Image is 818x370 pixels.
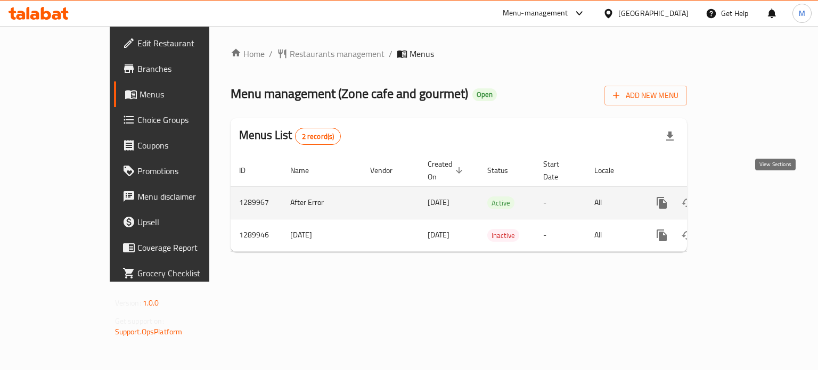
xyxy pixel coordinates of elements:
a: Menu disclaimer [114,184,247,209]
span: Version: [115,296,141,310]
a: Coupons [114,133,247,158]
span: Inactive [487,229,519,242]
td: [DATE] [282,219,362,251]
span: Grocery Checklist [137,267,238,279]
span: Open [472,90,497,99]
div: Active [487,196,514,209]
h2: Menus List [239,127,341,145]
span: [DATE] [428,228,449,242]
span: Status [487,164,522,177]
span: Upsell [137,216,238,228]
td: All [586,186,641,219]
a: Upsell [114,209,247,235]
div: Menu-management [503,7,568,20]
span: Created On [428,158,466,183]
span: Promotions [137,165,238,177]
td: - [535,186,586,219]
span: Start Date [543,158,573,183]
span: [DATE] [428,195,449,209]
button: Change Status [675,223,700,248]
li: / [389,47,392,60]
span: M [799,7,805,19]
span: Restaurants management [290,47,385,60]
button: more [649,223,675,248]
td: All [586,219,641,251]
button: more [649,190,675,216]
a: Menus [114,81,247,107]
span: Coverage Report [137,241,238,254]
span: Menu management ( Zone cafe and gourmet ) [231,81,468,105]
span: Choice Groups [137,113,238,126]
th: Actions [641,154,760,187]
span: Edit Restaurant [137,37,238,50]
div: Open [472,88,497,101]
span: Add New Menu [613,89,678,102]
td: 1289967 [231,186,282,219]
span: Name [290,164,323,177]
button: Change Status [675,190,700,216]
span: 1.0.0 [143,296,159,310]
a: Support.OpsPlatform [115,325,183,339]
span: Vendor [370,164,406,177]
a: Branches [114,56,247,81]
span: Get support on: [115,314,164,328]
a: Edit Restaurant [114,30,247,56]
a: Home [231,47,265,60]
button: Add New Menu [604,86,687,105]
span: Menus [410,47,434,60]
span: Active [487,197,514,209]
td: - [535,219,586,251]
div: Export file [657,124,683,149]
span: 2 record(s) [296,131,341,142]
td: 1289946 [231,219,282,251]
table: enhanced table [231,154,760,252]
span: Menus [140,88,238,101]
a: Promotions [114,158,247,184]
div: Total records count [295,128,341,145]
div: Inactive [487,229,519,242]
li: / [269,47,273,60]
td: After Error [282,186,362,219]
span: ID [239,164,259,177]
div: [GEOGRAPHIC_DATA] [618,7,689,19]
span: Branches [137,62,238,75]
span: Menu disclaimer [137,190,238,203]
a: Restaurants management [277,47,385,60]
span: Locale [594,164,628,177]
a: Coverage Report [114,235,247,260]
span: Coupons [137,139,238,152]
a: Grocery Checklist [114,260,247,286]
nav: breadcrumb [231,47,687,60]
a: Choice Groups [114,107,247,133]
